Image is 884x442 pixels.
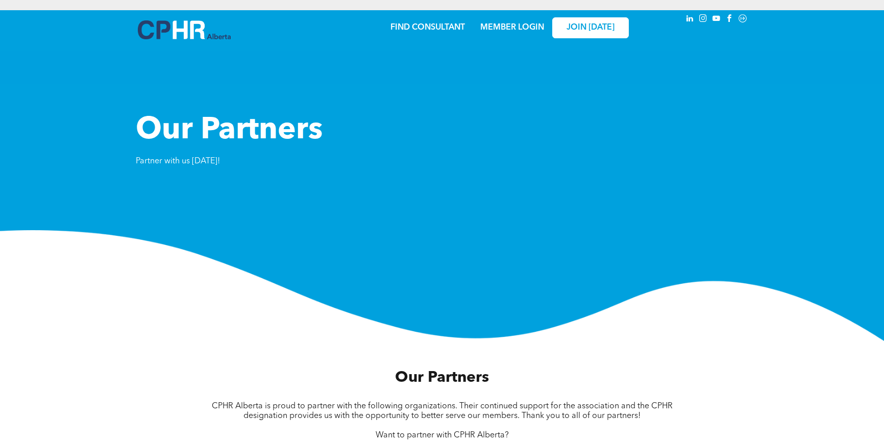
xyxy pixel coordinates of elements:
a: Social network [737,13,748,27]
img: A blue and white logo for cp alberta [138,20,231,39]
a: instagram [697,13,708,27]
span: Partner with us [DATE]! [136,157,220,165]
span: Our Partners [395,370,489,385]
span: CPHR Alberta is proud to partner with the following organizations. Their continued support for th... [212,402,673,420]
a: MEMBER LOGIN [480,23,544,32]
a: JOIN [DATE] [552,17,629,38]
a: youtube [710,13,722,27]
span: JOIN [DATE] [567,23,615,33]
a: linkedin [684,13,695,27]
span: Want to partner with CPHR Alberta? [376,431,509,439]
a: facebook [724,13,735,27]
a: FIND CONSULTANT [390,23,465,32]
span: Our Partners [136,115,323,146]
